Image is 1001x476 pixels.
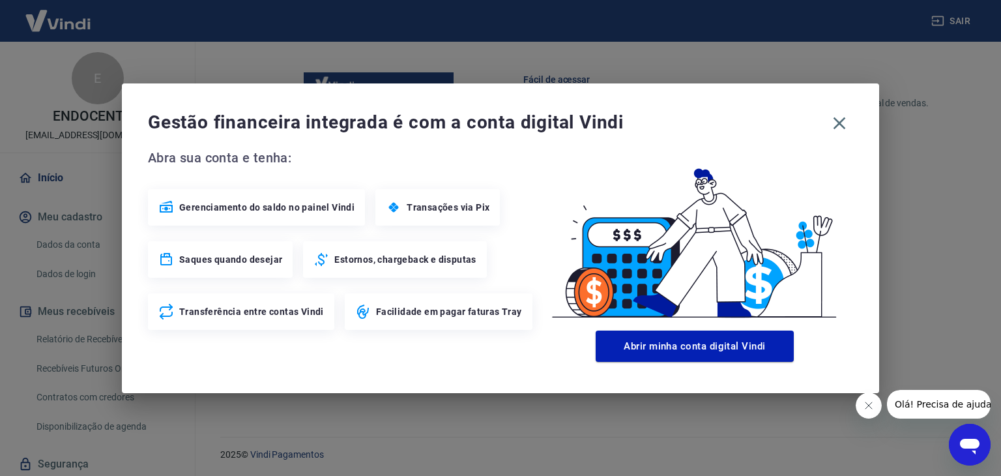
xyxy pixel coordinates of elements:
[148,147,536,168] span: Abra sua conta e tenha:
[376,305,522,318] span: Facilidade em pagar faturas Tray
[596,331,794,362] button: Abrir minha conta digital Vindi
[887,390,991,419] iframe: Mensagem da empresa
[856,393,882,419] iframe: Fechar mensagem
[179,305,324,318] span: Transferência entre contas Vindi
[407,201,489,214] span: Transações via Pix
[949,424,991,466] iframe: Botão para abrir a janela de mensagens
[179,201,355,214] span: Gerenciamento do saldo no painel Vindi
[179,253,282,266] span: Saques quando desejar
[536,147,853,325] img: Good Billing
[334,253,476,266] span: Estornos, chargeback e disputas
[8,9,109,20] span: Olá! Precisa de ajuda?
[148,110,826,136] span: Gestão financeira integrada é com a conta digital Vindi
